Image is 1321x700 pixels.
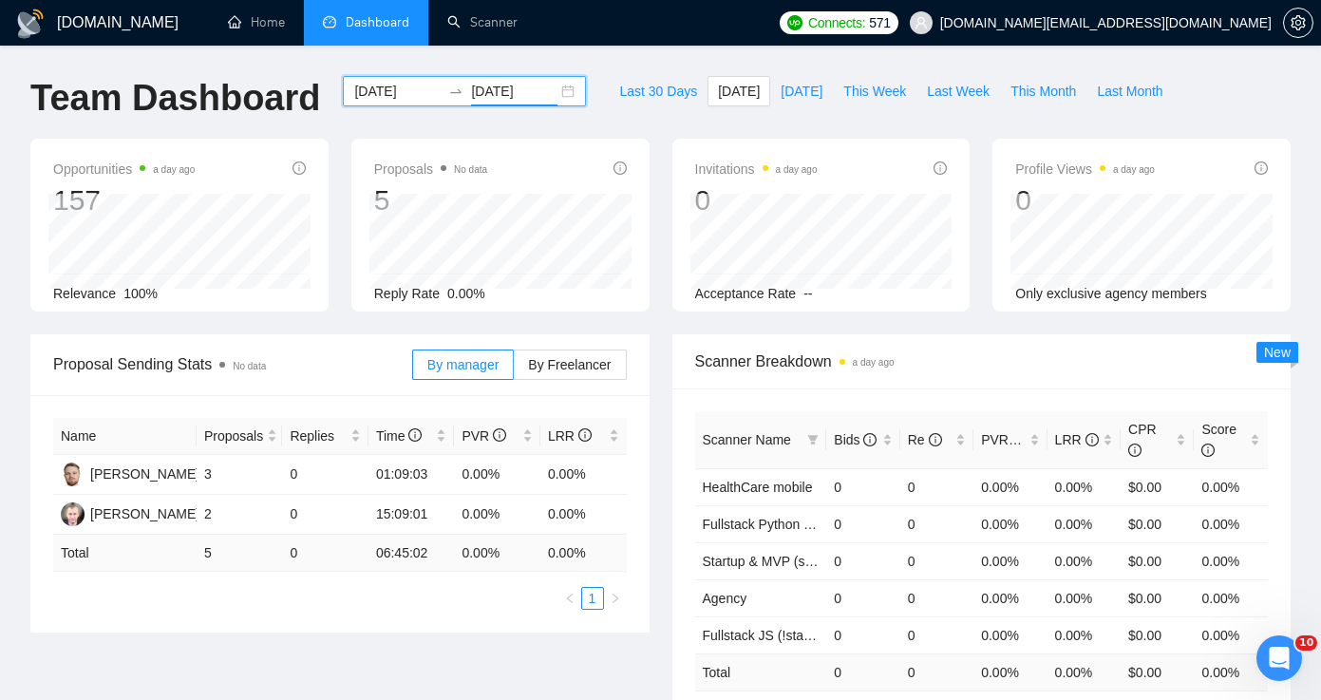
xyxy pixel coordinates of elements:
span: Last 30 Days [619,81,697,102]
time: a day ago [153,164,195,175]
td: 0.00% [1047,616,1121,653]
td: 0 [826,579,899,616]
a: OS[PERSON_NAME] [61,505,199,520]
span: Replies [290,426,347,446]
td: 0 [282,495,368,535]
td: 0 [282,535,368,572]
span: swap-right [448,84,463,99]
a: Startup & MVP (skipped) [703,554,849,569]
span: dashboard [323,15,336,28]
span: LRR [1055,432,1099,447]
th: Proposals [197,418,283,455]
span: No data [454,164,487,175]
span: Connects: [808,12,865,33]
td: 0 [826,468,899,505]
span: to [448,84,463,99]
td: 0.00% [454,455,540,495]
td: 0.00% [973,579,1047,616]
span: 0.00% [447,286,485,301]
span: Invitations [695,158,818,180]
button: setting [1283,8,1313,38]
td: $ 0.00 [1121,653,1194,691]
span: Only exclusive agency members [1015,286,1207,301]
span: info-circle [934,161,947,175]
td: 0 [900,653,973,691]
td: 2 [197,495,283,535]
span: Last Week [927,81,990,102]
time: a day ago [1113,164,1155,175]
span: filter [803,426,822,454]
td: 0.00% [1194,542,1268,579]
td: $0.00 [1121,579,1194,616]
td: 0.00% [1047,579,1121,616]
span: CPR [1128,422,1157,458]
span: user [915,16,928,29]
td: $0.00 [1121,505,1194,542]
span: Last Month [1097,81,1162,102]
span: info-circle [1255,161,1268,175]
span: Reply Rate [374,286,440,301]
button: This Week [833,76,916,106]
td: 0.00 % [540,535,627,572]
img: logo [15,9,46,39]
td: 0.00 % [1047,653,1121,691]
span: By manager [427,357,499,372]
td: 5 [197,535,283,572]
span: Opportunities [53,158,195,180]
button: left [558,587,581,610]
span: Proposals [204,426,263,446]
li: Previous Page [558,587,581,610]
span: info-circle [929,433,942,446]
td: 0 [826,653,899,691]
td: 0 [900,505,973,542]
span: LRR [548,428,592,444]
td: 0.00% [540,495,627,535]
span: Relevance [53,286,116,301]
span: info-circle [613,161,627,175]
span: filter [807,434,819,445]
span: Acceptance Rate [695,286,797,301]
a: 1 [582,588,603,609]
td: 01:09:03 [368,455,455,495]
td: 0.00% [1194,505,1268,542]
span: Dashboard [346,14,409,30]
iframe: Intercom live chat [1256,635,1302,681]
div: [PERSON_NAME] [90,503,199,524]
div: 0 [695,182,818,218]
td: $0.00 [1121,616,1194,653]
td: Total [53,535,197,572]
td: 0 [826,505,899,542]
span: Profile Views [1015,158,1155,180]
span: -- [803,286,812,301]
td: 0 [900,616,973,653]
td: 0.00% [1194,468,1268,505]
time: a day ago [776,164,818,175]
td: 0.00% [1047,468,1121,505]
span: info-circle [1201,444,1215,457]
span: setting [1284,15,1312,30]
td: Total [695,653,827,691]
time: a day ago [853,357,895,368]
td: 0.00% [973,616,1047,653]
td: 0 [900,468,973,505]
span: right [610,593,621,604]
td: $0.00 [1121,468,1194,505]
td: 0.00 % [973,653,1047,691]
span: [DATE] [718,81,760,102]
td: 0 [282,455,368,495]
li: 1 [581,587,604,610]
td: 0 [826,542,899,579]
button: Last Month [1086,76,1173,106]
td: 15:09:01 [368,495,455,535]
td: 0.00% [973,505,1047,542]
button: [DATE] [708,76,770,106]
td: 0.00% [1047,505,1121,542]
td: 0.00 % [454,535,540,572]
td: 0.00% [1194,579,1268,616]
button: Last Week [916,76,1000,106]
span: info-circle [408,428,422,442]
button: [DATE] [770,76,833,106]
a: setting [1283,15,1313,30]
td: 0.00% [540,455,627,495]
span: Scanner Breakdown [695,350,1269,373]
